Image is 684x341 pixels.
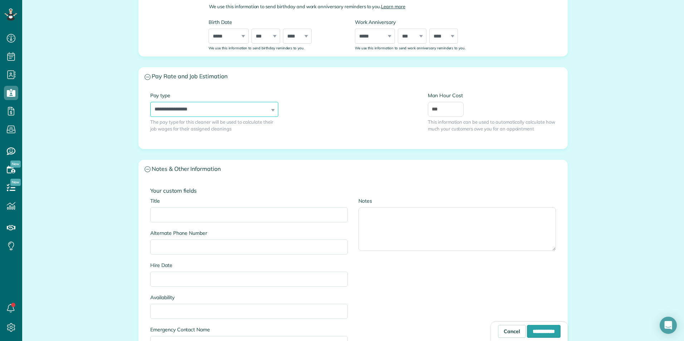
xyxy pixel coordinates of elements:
label: Hire Date [150,262,348,269]
label: Title [150,197,348,204]
span: The pay type for this cleaner will be used to calculate their job wages for their assigned cleanings [150,119,278,132]
span: New [10,160,21,168]
label: Pay type [150,92,278,99]
div: Open Intercom Messenger [660,317,677,334]
span: New [10,179,21,186]
sub: We use this information to send work anniversary reminders to you. [355,46,465,50]
h4: Your custom fields [150,188,556,194]
label: Birth Date [209,19,344,26]
p: We use this information to send birthday and work anniversary reminders to you. [209,3,495,10]
a: Notes & Other Information [139,160,567,178]
label: Emergency Contact Name [150,326,348,333]
a: Cancel [498,325,526,338]
a: Pay Rate and Job Estimation [139,68,567,86]
a: Learn more [381,4,405,9]
label: Availability [150,294,348,301]
label: Alternate Phone Number [150,229,348,237]
label: Work Anniversary [355,19,490,26]
label: Notes [358,197,556,204]
span: This information can be used to automatically calculate how much your customers owe you for an ap... [428,119,556,132]
sub: We use this information to send birthday reminders to you. [209,46,304,50]
label: Man Hour Cost [428,92,556,99]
